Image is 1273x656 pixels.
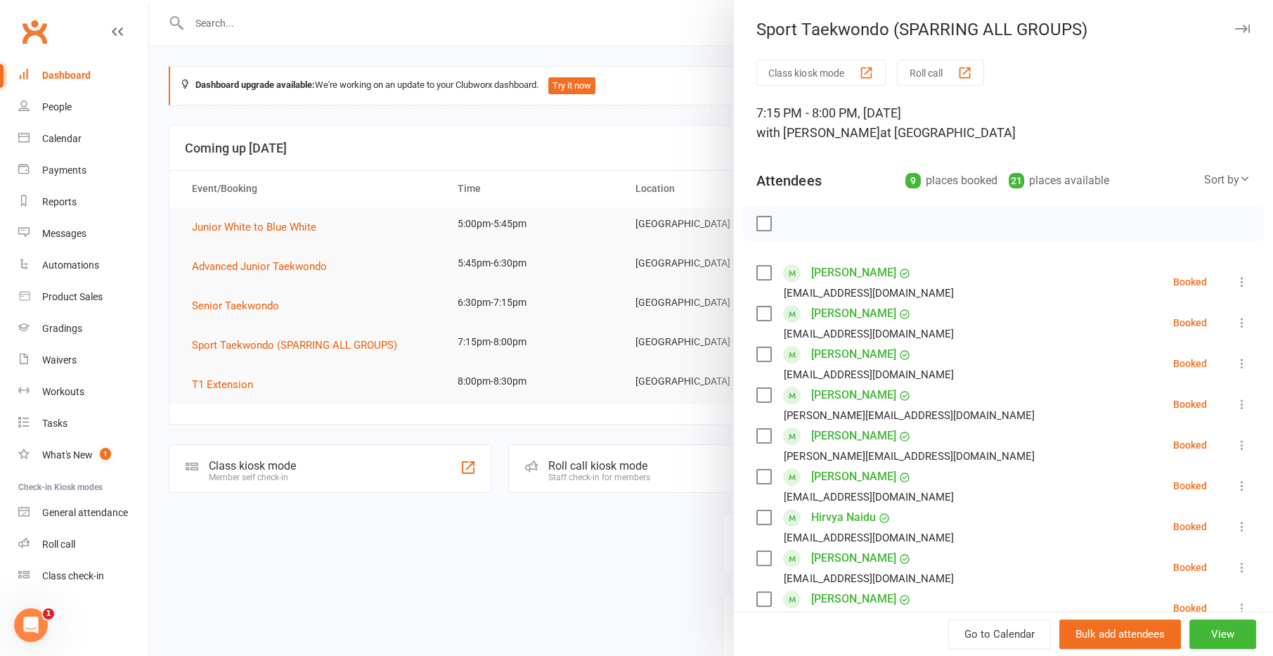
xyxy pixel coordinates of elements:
[784,488,953,506] div: [EMAIL_ADDRESS][DOMAIN_NAME]
[18,408,148,439] a: Tasks
[1173,277,1207,287] div: Booked
[42,418,67,429] div: Tasks
[784,529,953,547] div: [EMAIL_ADDRESS][DOMAIN_NAME]
[756,171,821,191] div: Attendees
[810,506,875,529] a: Hirvya Naidu
[42,291,103,302] div: Product Sales
[1009,171,1109,191] div: places available
[17,14,52,49] a: Clubworx
[1204,171,1251,189] div: Sort by
[42,507,128,518] div: General attendance
[756,103,1251,143] div: 7:15 PM - 8:00 PM, [DATE]
[1173,562,1207,572] div: Booked
[18,155,148,186] a: Payments
[1173,399,1207,409] div: Booked
[810,262,896,284] a: [PERSON_NAME]
[18,91,148,123] a: People
[42,354,77,366] div: Waivers
[897,60,984,86] button: Roll call
[42,196,77,207] div: Reports
[18,218,148,250] a: Messages
[42,133,82,144] div: Calendar
[43,608,54,619] span: 1
[756,125,879,140] span: with [PERSON_NAME]
[784,570,953,588] div: [EMAIL_ADDRESS][DOMAIN_NAME]
[784,406,1034,425] div: [PERSON_NAME][EMAIL_ADDRESS][DOMAIN_NAME]
[18,60,148,91] a: Dashboard
[810,547,896,570] a: [PERSON_NAME]
[42,259,99,271] div: Automations
[1173,359,1207,368] div: Booked
[948,619,1051,649] a: Go to Calendar
[1173,318,1207,328] div: Booked
[42,70,91,81] div: Dashboard
[784,610,953,629] div: [EMAIL_ADDRESS][DOMAIN_NAME]
[1059,619,1181,649] button: Bulk add attendees
[1173,440,1207,450] div: Booked
[42,323,82,334] div: Gradings
[810,465,896,488] a: [PERSON_NAME]
[810,384,896,406] a: [PERSON_NAME]
[810,425,896,447] a: [PERSON_NAME]
[42,228,86,239] div: Messages
[42,570,104,581] div: Class check-in
[42,449,93,461] div: What's New
[810,302,896,325] a: [PERSON_NAME]
[18,560,148,592] a: Class kiosk mode
[18,345,148,376] a: Waivers
[784,325,953,343] div: [EMAIL_ADDRESS][DOMAIN_NAME]
[784,366,953,384] div: [EMAIL_ADDRESS][DOMAIN_NAME]
[18,439,148,471] a: What's New1
[18,186,148,218] a: Reports
[18,250,148,281] a: Automations
[18,313,148,345] a: Gradings
[1173,522,1207,532] div: Booked
[784,284,953,302] div: [EMAIL_ADDRESS][DOMAIN_NAME]
[100,448,111,460] span: 1
[18,376,148,408] a: Workouts
[810,343,896,366] a: [PERSON_NAME]
[1189,619,1256,649] button: View
[42,165,86,176] div: Payments
[18,497,148,529] a: General attendance kiosk mode
[42,539,75,550] div: Roll call
[905,171,997,191] div: places booked
[42,101,72,112] div: People
[18,123,148,155] a: Calendar
[18,529,148,560] a: Roll call
[18,281,148,313] a: Product Sales
[42,386,84,397] div: Workouts
[879,125,1015,140] span: at [GEOGRAPHIC_DATA]
[1173,603,1207,613] div: Booked
[14,608,48,642] iframe: Intercom live chat
[734,20,1273,39] div: Sport Taekwondo (SPARRING ALL GROUPS)
[756,60,886,86] button: Class kiosk mode
[905,173,921,188] div: 9
[1173,481,1207,491] div: Booked
[1009,173,1024,188] div: 21
[784,447,1034,465] div: [PERSON_NAME][EMAIL_ADDRESS][DOMAIN_NAME]
[810,588,896,610] a: [PERSON_NAME]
